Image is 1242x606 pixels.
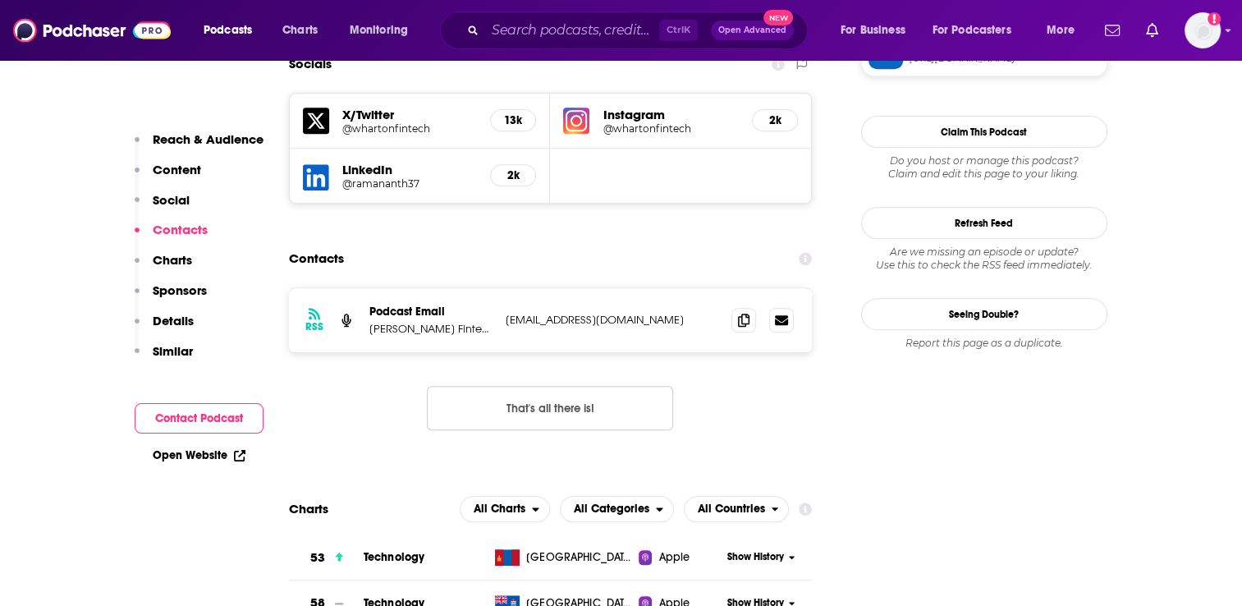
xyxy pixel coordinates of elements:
[711,21,794,40] button: Open AdvancedNew
[861,207,1107,239] button: Refresh Feed
[153,313,194,328] p: Details
[305,320,323,333] h3: RSS
[861,298,1107,330] a: Seeing Double?
[135,313,194,343] button: Details
[861,154,1107,168] span: Do you host or manage this podcast?
[1185,12,1221,48] span: Logged in as rgertner
[369,305,493,319] p: Podcast Email
[698,503,765,515] span: All Countries
[135,162,201,192] button: Content
[841,19,905,42] span: For Business
[485,17,659,44] input: Search podcasts, credits, & more...
[861,246,1107,272] div: Are we missing an episode or update? Use this to check the RSS feed immediately.
[289,243,344,274] h2: Contacts
[153,282,207,298] p: Sponsors
[829,17,926,44] button: open menu
[135,282,207,313] button: Sponsors
[153,162,201,177] p: Content
[766,113,784,127] h5: 2k
[153,343,193,359] p: Similar
[659,20,698,41] span: Ctrl K
[658,549,690,566] span: Apple
[504,168,522,182] h5: 2k
[135,131,264,162] button: Reach & Audience
[1035,17,1095,44] button: open menu
[1098,16,1126,44] a: Show notifications dropdown
[289,48,332,80] h2: Socials
[506,313,719,327] p: [EMAIL_ADDRESS][DOMAIN_NAME]
[603,107,739,122] h5: Instagram
[684,496,790,522] h2: Countries
[342,162,478,177] h5: LinkedIn
[135,192,190,223] button: Social
[153,448,245,462] a: Open Website
[342,177,478,190] a: @ramananth37
[13,15,171,46] img: Podchaser - Follow, Share and Rate Podcasts
[153,222,208,237] p: Contacts
[560,496,674,522] h2: Categories
[922,17,1035,44] button: open menu
[192,17,273,44] button: open menu
[153,252,192,268] p: Charts
[135,222,208,252] button: Contacts
[427,386,673,430] button: Nothing here.
[1185,12,1221,48] img: User Profile
[369,322,493,336] p: [PERSON_NAME] Fintech Podcast
[342,122,478,135] a: @whartonfintech
[861,337,1107,350] div: Report this page as a duplicate.
[763,10,793,25] span: New
[603,122,739,135] a: @whartonfintech
[504,113,522,127] h5: 13k
[861,154,1107,181] div: Claim and edit this page to your liking.
[135,403,264,434] button: Contact Podcast
[526,549,633,566] span: Mongolia
[722,550,800,564] button: Show History
[460,496,550,522] button: open menu
[718,26,786,34] span: Open Advanced
[574,503,649,515] span: All Categories
[289,501,328,516] h2: Charts
[289,535,364,581] a: 53
[684,496,790,522] button: open menu
[563,108,589,134] img: iconImage
[135,252,192,282] button: Charts
[338,17,429,44] button: open menu
[560,496,674,522] button: open menu
[1139,16,1165,44] a: Show notifications dropdown
[282,19,318,42] span: Charts
[474,503,525,515] span: All Charts
[204,19,252,42] span: Podcasts
[153,192,190,208] p: Social
[639,549,722,566] a: Apple
[350,19,408,42] span: Monitoring
[1208,12,1221,25] svg: Add a profile image
[861,116,1107,148] button: Claim This Podcast
[460,496,550,522] h2: Platforms
[456,11,823,49] div: Search podcasts, credits, & more...
[727,550,784,564] span: Show History
[310,549,325,567] h3: 53
[488,549,639,566] a: [GEOGRAPHIC_DATA]
[153,131,264,147] p: Reach & Audience
[342,107,478,122] h5: X/Twitter
[364,550,425,564] a: Technology
[272,17,328,44] a: Charts
[933,19,1011,42] span: For Podcasters
[1185,12,1221,48] button: Show profile menu
[135,343,193,374] button: Similar
[1047,19,1075,42] span: More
